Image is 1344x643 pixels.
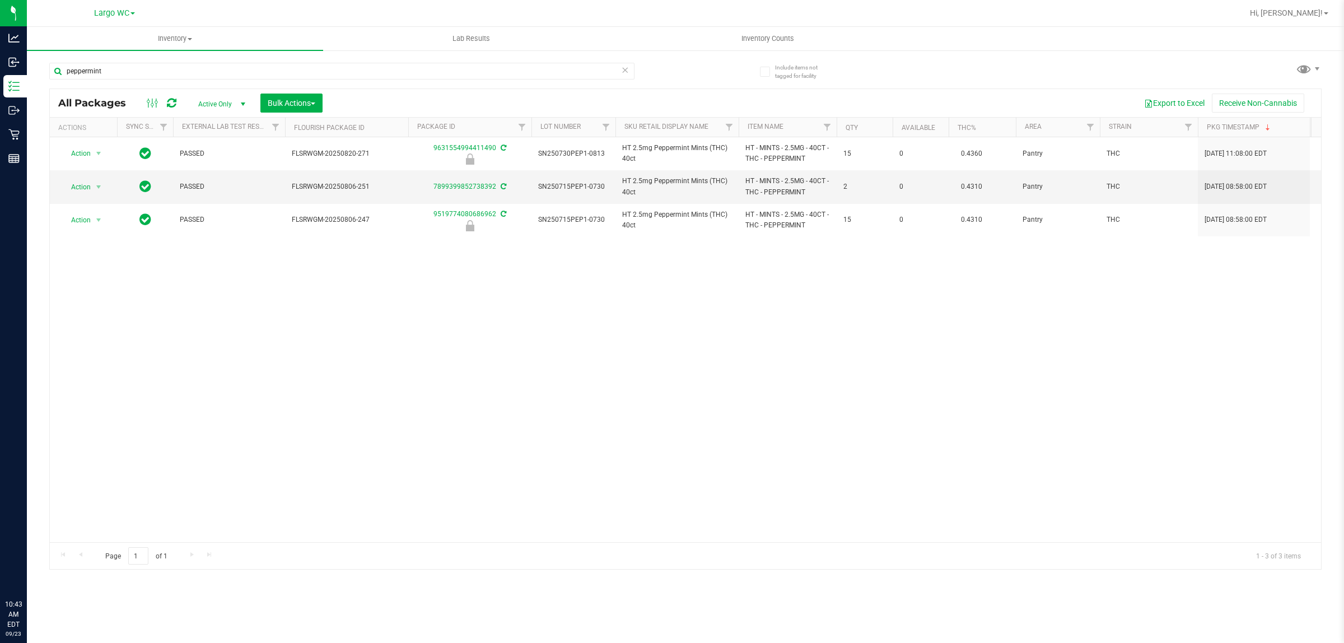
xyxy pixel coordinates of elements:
[323,27,619,50] a: Lab Results
[49,63,634,80] input: Search Package ID, Item Name, SKU, Lot or Part Number...
[267,118,285,137] a: Filter
[843,181,886,192] span: 2
[899,148,942,159] span: 0
[955,179,988,195] span: 0.4310
[745,176,830,197] span: HT - MINTS - 2.5MG - 40CT - THC - PEPPERMINT
[955,146,988,162] span: 0.4360
[126,123,169,131] a: Sync Status
[622,143,732,164] span: HT 2.5mg Peppermint Mints (THC) 40ct
[94,8,129,18] span: Largo WC
[58,124,113,132] div: Actions
[155,118,173,137] a: Filter
[92,179,106,195] span: select
[180,148,278,159] span: PASSED
[8,32,20,44] inline-svg: Analytics
[139,212,151,227] span: In Sync
[433,183,496,190] a: 7899399852738392
[1023,148,1093,159] span: Pantry
[1212,94,1304,113] button: Receive Non-Cannabis
[139,179,151,194] span: In Sync
[27,27,323,50] a: Inventory
[720,118,739,137] a: Filter
[958,124,976,132] a: THC%
[1025,123,1042,131] a: Area
[1107,148,1191,159] span: THC
[11,553,45,587] iframe: Resource center
[433,144,496,152] a: 9631554994411490
[1137,94,1212,113] button: Export to Excel
[1107,181,1191,192] span: THC
[726,34,809,44] span: Inventory Counts
[1107,215,1191,225] span: THC
[538,148,609,159] span: SN250730PEP1-0813
[1023,181,1093,192] span: Pantry
[597,118,615,137] a: Filter
[5,630,22,638] p: 09/23
[538,181,609,192] span: SN250715PEP1-0730
[61,212,91,228] span: Action
[843,148,886,159] span: 15
[745,209,830,231] span: HT - MINTS - 2.5MG - 40CT - THC - PEPPERMINT
[540,123,581,131] a: Lot Number
[407,153,533,165] div: Newly Received
[417,123,455,131] a: Package ID
[902,124,935,132] a: Available
[8,105,20,116] inline-svg: Outbound
[818,118,837,137] a: Filter
[292,215,402,225] span: FLSRWGM-20250806-247
[96,547,176,565] span: Page of 1
[1247,547,1310,564] span: 1 - 3 of 3 items
[182,123,270,131] a: External Lab Test Result
[622,176,732,197] span: HT 2.5mg Peppermint Mints (THC) 40ct
[1205,148,1267,159] span: [DATE] 11:08:00 EDT
[268,99,315,108] span: Bulk Actions
[33,552,46,565] iframe: Resource center unread badge
[1250,8,1323,17] span: Hi, [PERSON_NAME]!
[433,210,496,218] a: 9519774080686962
[292,181,402,192] span: FLSRWGM-20250806-251
[955,212,988,228] span: 0.4310
[1205,181,1267,192] span: [DATE] 08:58:00 EDT
[180,181,278,192] span: PASSED
[1207,123,1272,131] a: Pkg Timestamp
[292,148,402,159] span: FLSRWGM-20250820-271
[1179,118,1198,137] a: Filter
[624,123,708,131] a: Sku Retail Display Name
[1081,118,1100,137] a: Filter
[621,63,629,77] span: Clear
[8,129,20,140] inline-svg: Retail
[748,123,783,131] a: Item Name
[846,124,858,132] a: Qty
[8,153,20,164] inline-svg: Reports
[128,547,148,565] input: 1
[61,146,91,161] span: Action
[899,215,942,225] span: 0
[538,215,609,225] span: SN250715PEP1-0730
[27,34,323,44] span: Inventory
[139,146,151,161] span: In Sync
[407,220,533,231] div: Newly Received
[260,94,323,113] button: Bulk Actions
[513,118,531,137] a: Filter
[1109,123,1132,131] a: Strain
[294,124,365,132] a: Flourish Package ID
[92,146,106,161] span: select
[899,181,942,192] span: 0
[92,212,106,228] span: select
[1205,215,1267,225] span: [DATE] 08:58:00 EDT
[180,215,278,225] span: PASSED
[1023,215,1093,225] span: Pantry
[775,63,831,80] span: Include items not tagged for facility
[499,183,506,190] span: Sync from Compliance System
[437,34,505,44] span: Lab Results
[622,209,732,231] span: HT 2.5mg Peppermint Mints (THC) 40ct
[61,179,91,195] span: Action
[843,215,886,225] span: 15
[619,27,916,50] a: Inventory Counts
[5,599,22,630] p: 10:43 AM EDT
[8,81,20,92] inline-svg: Inventory
[8,57,20,68] inline-svg: Inbound
[58,97,137,109] span: All Packages
[499,144,506,152] span: Sync from Compliance System
[499,210,506,218] span: Sync from Compliance System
